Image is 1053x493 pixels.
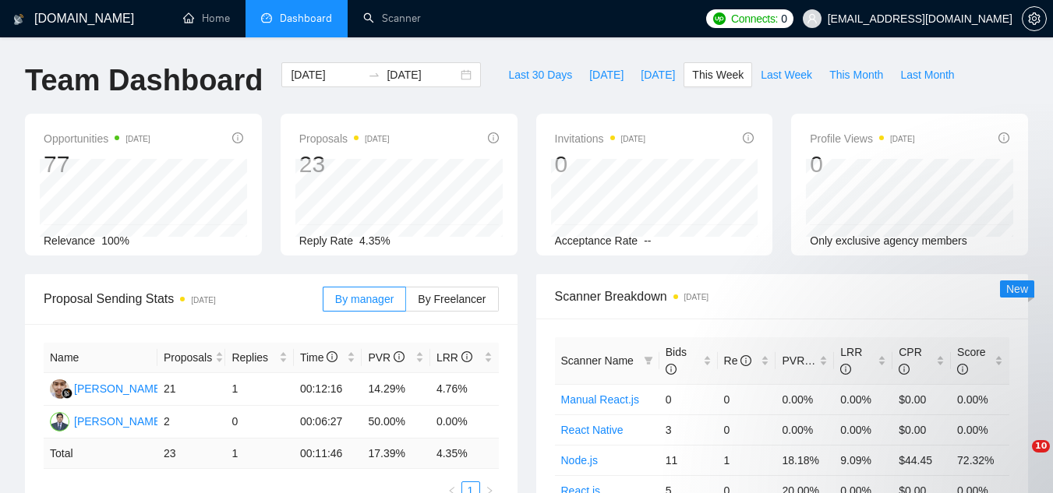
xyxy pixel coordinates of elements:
td: 00:12:16 [294,373,362,406]
span: Opportunities [44,129,150,148]
td: 18.18% [776,445,834,475]
td: 1 [225,438,294,469]
span: -- [644,234,651,247]
span: Relevance [44,234,95,247]
div: [PERSON_NAME] [74,380,164,397]
a: AI[PERSON_NAME] [50,382,164,394]
span: Scanner Name [561,354,634,367]
td: 21 [157,373,226,406]
a: React Native [561,424,624,436]
td: 23 [157,438,226,469]
td: 00:11:46 [294,438,362,469]
td: 0 [659,384,718,414]
td: $44.45 [892,445,951,475]
td: 00:06:27 [294,406,362,438]
th: Proposals [157,343,226,373]
span: Proposals [164,349,212,366]
span: Acceptance Rate [555,234,638,247]
span: This Month [829,66,883,83]
img: MA [50,412,69,431]
span: 0 [781,10,787,27]
span: Last Week [761,66,812,83]
a: setting [1022,12,1047,25]
span: swap-right [368,69,380,81]
a: MA[PERSON_NAME] [PERSON_NAME] [50,414,256,427]
th: Name [44,343,157,373]
iframe: Intercom live chat [1000,440,1037,477]
span: New [1006,283,1028,295]
button: [DATE] [581,62,632,87]
span: 10 [1032,440,1050,453]
button: This Week [684,62,752,87]
a: homeHome [183,12,230,25]
span: Last 30 Days [508,66,572,83]
button: [DATE] [632,62,684,87]
a: searchScanner [363,12,421,25]
td: Total [44,438,157,469]
span: info-circle [327,351,337,362]
time: [DATE] [191,296,215,305]
span: Proposal Sending Stats [44,289,323,308]
span: dashboard [261,12,272,23]
td: 4.35 % [430,438,499,469]
span: to [368,69,380,81]
img: logo [13,7,24,32]
span: Time [300,351,337,364]
img: gigradar-bm.png [62,388,72,399]
span: By Freelancer [418,293,486,305]
span: Dashboard [280,12,332,25]
span: Proposals [299,129,390,148]
input: End date [387,66,458,83]
span: info-circle [461,351,472,362]
span: Re [724,354,752,367]
span: info-circle [998,132,1009,143]
th: Replies [225,343,294,373]
span: Invitations [555,129,646,148]
span: Scanner Breakdown [555,287,1010,306]
button: Last 30 Days [500,62,581,87]
td: 14.29% [362,373,430,406]
div: 77 [44,150,150,179]
h1: Team Dashboard [25,62,263,99]
span: By manager [335,293,394,305]
span: 100% [101,234,129,247]
a: Node.js [561,454,598,467]
span: 4.35% [359,234,390,247]
span: Profile Views [810,129,914,148]
div: 0 [555,150,646,179]
span: Replies [231,349,276,366]
time: [DATE] [365,135,389,143]
td: 0.00% [430,406,499,438]
time: [DATE] [890,135,914,143]
td: 1 [718,445,776,475]
span: info-circle [232,132,243,143]
time: [DATE] [621,135,645,143]
span: filter [644,356,653,365]
a: Manual React.js [561,393,639,406]
button: This Month [821,62,892,87]
span: info-circle [394,351,405,362]
button: Last Month [892,62,963,87]
span: Only exclusive agency members [810,234,967,247]
td: 0 [225,406,294,438]
td: 1 [225,373,294,406]
input: Start date [291,66,362,83]
td: 17.39 % [362,438,430,469]
span: LRR [436,351,472,364]
td: 72.32% [951,445,1009,475]
img: AI [50,379,69,399]
time: [DATE] [684,293,708,301]
span: filter [641,349,656,372]
button: setting [1022,6,1047,31]
button: Last Week [752,62,821,87]
div: 0 [810,150,914,179]
span: This Week [692,66,744,83]
span: user [807,13,818,24]
td: 3 [659,414,718,445]
td: 2 [157,406,226,438]
img: upwork-logo.png [713,12,726,25]
td: 4.76% [430,373,499,406]
time: [DATE] [125,135,150,143]
span: info-circle [740,355,751,366]
span: [DATE] [641,66,675,83]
